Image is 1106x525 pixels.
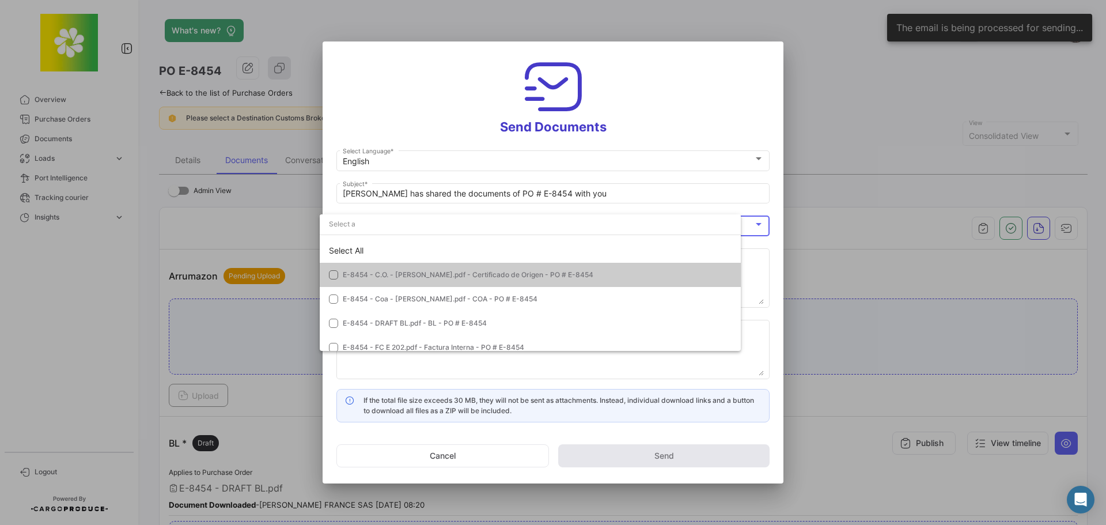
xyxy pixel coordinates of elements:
[343,294,537,303] span: E-8454 - Coa - [PERSON_NAME].pdf - COA - PO # E-8454
[343,343,524,352] span: E-8454 - FC E 202.pdf - Factura Interna - PO # E-8454
[320,239,741,263] div: Select All
[320,214,741,235] input: dropdown search
[343,270,593,279] span: E-8454 - C.O. - [PERSON_NAME].pdf - Certificado de Origen - PO # E-8454
[343,319,487,327] span: E-8454 - DRAFT BL.pdf - BL - PO # E-8454
[1067,486,1094,513] div: Abrir Intercom Messenger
